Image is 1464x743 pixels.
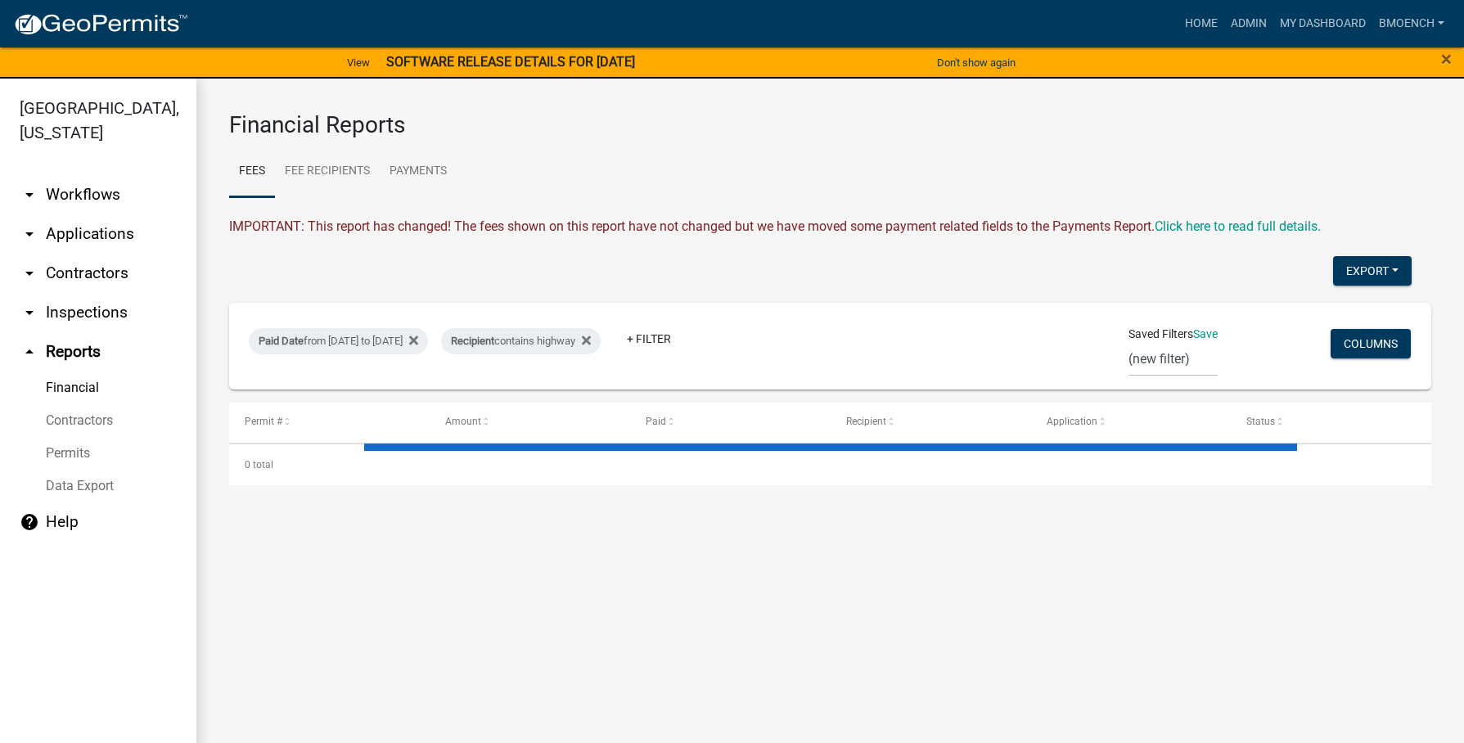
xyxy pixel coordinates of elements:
div: from [DATE] to [DATE] [249,328,428,354]
i: arrow_drop_down [20,224,39,244]
datatable-header-cell: Permit # [229,403,430,442]
button: Columns [1331,329,1411,358]
a: Home [1178,8,1224,39]
span: Amount [445,416,481,427]
span: Saved Filters [1128,326,1193,343]
datatable-header-cell: Status [1231,403,1431,442]
i: arrow_drop_down [20,185,39,205]
div: 0 total [229,444,1431,485]
a: + Filter [614,324,684,353]
datatable-header-cell: Recipient [830,403,1030,442]
span: Permit # [245,416,282,427]
i: arrow_drop_up [20,342,39,362]
a: View [340,49,376,76]
div: contains highway [441,328,601,354]
button: Export [1333,256,1412,286]
span: Recipient [451,335,494,347]
div: IMPORTANT: This report has changed! The fees shown on this report have not changed but we have mo... [229,217,1431,236]
datatable-header-cell: Amount [430,403,630,442]
i: arrow_drop_down [20,263,39,283]
a: My Dashboard [1273,8,1372,39]
datatable-header-cell: Application [1030,403,1231,442]
i: help [20,512,39,532]
a: Payments [380,146,457,198]
a: Admin [1224,8,1273,39]
strong: SOFTWARE RELEASE DETAILS FOR [DATE] [386,54,635,70]
button: Don't show again [930,49,1022,76]
span: × [1441,47,1452,70]
span: Paid [646,416,666,427]
h3: Financial Reports [229,111,1431,139]
span: Paid Date [259,335,304,347]
a: Save [1193,327,1218,340]
i: arrow_drop_down [20,303,39,322]
span: Application [1047,416,1097,427]
a: Click here to read full details. [1155,218,1321,234]
button: Close [1441,49,1452,69]
datatable-header-cell: Paid [630,403,831,442]
span: Recipient [846,416,886,427]
a: bmoench [1372,8,1451,39]
span: Status [1246,416,1275,427]
a: Fees [229,146,275,198]
a: Fee Recipients [275,146,380,198]
wm-modal-confirm: Upcoming Changes to Daily Fees Report [1155,218,1321,234]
